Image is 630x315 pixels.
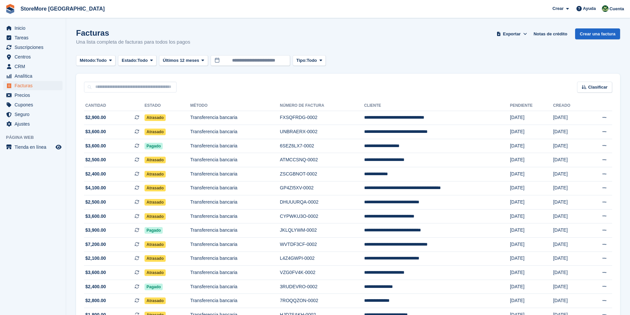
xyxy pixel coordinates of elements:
span: $2,400.00 [85,283,106,290]
span: Atrasado [145,199,166,206]
span: Atrasado [145,171,166,177]
td: [DATE] [510,266,553,280]
span: Método: [80,57,97,64]
span: $2,900.00 [85,114,106,121]
a: menu [3,43,63,52]
td: [DATE] [510,139,553,153]
td: Transferencia bancaria [190,252,280,266]
a: menu [3,119,63,129]
span: Centros [15,52,54,61]
a: menu [3,62,63,71]
td: [DATE] [553,153,586,167]
td: Transferencia bancaria [190,125,280,139]
span: $2,400.00 [85,171,106,177]
td: [DATE] [553,238,586,252]
span: Pagado [145,143,163,149]
span: Atrasado [145,297,166,304]
th: Cliente [364,100,510,111]
button: Método: Todo [76,55,115,66]
td: Transferencia bancaria [190,181,280,195]
td: [DATE] [553,167,586,181]
a: Crear una factura [575,28,620,39]
td: Transferencia bancaria [190,167,280,181]
span: Exportar [503,31,521,37]
span: Atrasado [145,157,166,163]
img: stora-icon-8386f47178a22dfd0bd8f6a31ec36ba5ce8667c1dd55bd0f319d3a0aa187defe.svg [5,4,15,14]
a: menu [3,71,63,81]
th: Creado [553,100,586,111]
span: Atrasado [145,255,166,262]
th: Método [190,100,280,111]
span: Estado: [122,57,138,64]
span: $3,900.00 [85,227,106,234]
button: Últimos 12 meses [159,55,208,66]
span: Tareas [15,33,54,42]
td: [DATE] [553,139,586,153]
span: Todo [307,57,317,64]
td: [DATE] [510,167,553,181]
span: Inicio [15,23,54,33]
span: $7,200.00 [85,241,106,248]
td: [DATE] [510,294,553,308]
td: VZG0FV4K-0002 [280,266,364,280]
span: Crear [552,5,564,12]
span: Atrasado [145,185,166,191]
td: [DATE] [553,294,586,308]
th: Cantidad [84,100,145,111]
span: Analítica [15,71,54,81]
td: [DATE] [553,195,586,210]
td: [DATE] [553,181,586,195]
td: [DATE] [553,209,586,223]
a: Notas de crédito [531,28,570,39]
td: [DATE] [553,252,586,266]
span: $3,600.00 [85,269,106,276]
span: Atrasado [145,114,166,121]
td: 7ROQQZON-0002 [280,294,364,308]
td: Transferencia bancaria [190,139,280,153]
td: WVTDF3CF-0002 [280,238,364,252]
td: Transferencia bancaria [190,153,280,167]
span: $3,600.00 [85,128,106,135]
span: Tipo: [296,57,307,64]
span: Todo [138,57,148,64]
td: [DATE] [510,223,553,238]
span: $3,600.00 [85,213,106,220]
button: Estado: Todo [118,55,156,66]
td: ZSCGBNOT-0002 [280,167,364,181]
td: [DATE] [510,252,553,266]
p: Una lista completa de facturas para todos los pagos [76,38,190,46]
span: Cupones [15,100,54,109]
td: [DATE] [510,280,553,294]
span: Ajustes [15,119,54,129]
a: menu [3,110,63,119]
a: Vista previa de la tienda [55,143,63,151]
td: [DATE] [510,111,553,125]
span: Suscripciones [15,43,54,52]
td: [DATE] [510,125,553,139]
td: Transferencia bancaria [190,111,280,125]
td: CYPWKU3O-0002 [280,209,364,223]
span: Clasificar [588,84,608,91]
td: Transferencia bancaria [190,238,280,252]
span: $3,600.00 [85,142,106,149]
span: Atrasado [145,269,166,276]
td: Transferencia bancaria [190,195,280,210]
span: CRM [15,62,54,71]
span: Facturas [15,81,54,90]
td: [DATE] [510,209,553,223]
span: Últimos 12 meses [163,57,199,64]
td: [DATE] [553,266,586,280]
span: Atrasado [145,129,166,135]
th: Pendiente [510,100,553,111]
th: Estado [145,100,190,111]
button: Tipo: Todo [293,55,326,66]
td: [DATE] [553,223,586,238]
td: UNBRAERX-0002 [280,125,364,139]
td: Transferencia bancaria [190,266,280,280]
td: DHUUURQA-0002 [280,195,364,210]
td: [DATE] [553,280,586,294]
a: menu [3,52,63,61]
span: Atrasado [145,241,166,248]
td: [DATE] [510,195,553,210]
td: Transferencia bancaria [190,294,280,308]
